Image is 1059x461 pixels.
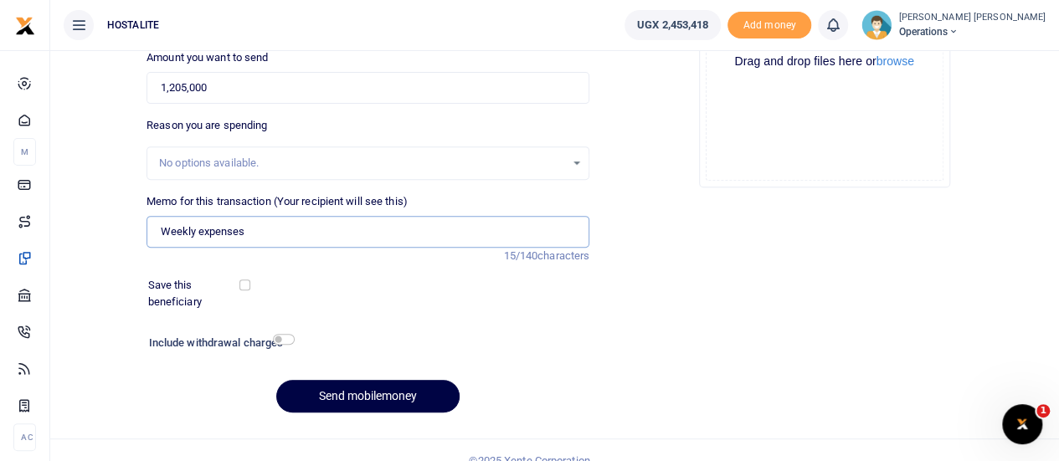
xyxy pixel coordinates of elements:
[147,193,408,210] label: Memo for this transaction (Your recipient will see this)
[861,10,892,40] img: profile-user
[1036,404,1050,417] span: 1
[15,16,35,36] img: logo-small
[898,24,1046,39] span: Operations
[276,380,460,412] button: Send mobilemoney
[148,277,243,310] label: Save this beneficiary
[727,18,811,30] a: Add money
[13,423,36,451] li: Ac
[625,10,721,40] a: UGX 2,453,418
[147,72,589,104] input: UGX
[707,54,943,69] div: Drag and drop files here or
[727,12,811,39] span: Add money
[618,10,727,40] li: Wallet ballance
[503,249,537,262] span: 15/140
[100,18,166,33] span: HOSTALITE
[877,55,914,67] button: browse
[537,249,589,262] span: characters
[1002,404,1042,444] iframe: Intercom live chat
[727,12,811,39] li: Toup your wallet
[159,155,565,172] div: No options available.
[898,11,1046,25] small: [PERSON_NAME] [PERSON_NAME]
[147,49,268,66] label: Amount you want to send
[13,138,36,166] li: M
[149,336,287,350] h6: Include withdrawal charges
[147,117,267,134] label: Reason you are spending
[861,10,1046,40] a: profile-user [PERSON_NAME] [PERSON_NAME] Operations
[15,18,35,31] a: logo-small logo-large logo-large
[637,17,708,33] span: UGX 2,453,418
[147,216,589,248] input: Enter extra information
